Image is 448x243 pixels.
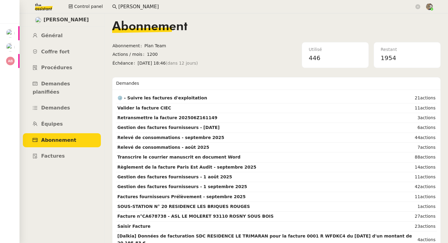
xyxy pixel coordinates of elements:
span: Équipes [41,121,63,127]
img: svg [6,57,15,65]
img: users%2FHIWaaSoTa5U8ssS5t403NQMyZZE3%2Favatar%2Fa4be050e-05fa-4f28-bbe7-e7e8e4788720 [35,17,42,23]
td: 21 [414,93,437,103]
td: 44 [414,133,437,143]
button: Control panel [65,2,106,11]
span: [PERSON_NAME] [44,16,89,24]
strong: Transcrire le courrier manuscrit en document Word [117,155,240,159]
span: Demandes planifiées [33,81,70,95]
span: [DATE] 18:46 [138,60,268,67]
td: 42 [414,182,437,192]
a: Abonnement [23,133,101,148]
span: actions [420,115,436,120]
td: 14 [414,163,437,172]
td: 23 [414,222,437,231]
input: Rechercher [118,3,414,11]
strong: Règlement de la facture Paris Est Audit - septembre 2025 [117,165,256,170]
strong: Gestion des factures fournisseurs - [DATE] [117,125,220,130]
strong: Saisir Facture [117,224,151,229]
div: Utilisé [309,46,362,53]
strong: Relevé de consommations - août 2025 [117,145,209,150]
span: Général [41,33,62,38]
span: Plan Team [144,42,268,49]
span: Procédures [41,65,72,70]
td: 3 [414,113,437,123]
span: actions [420,125,436,130]
td: 6 [414,123,437,133]
span: actions [420,194,436,199]
strong: Factures fournisseurs Prélèvement - septembre 2025 [117,194,246,199]
span: Actions / mois [112,51,147,58]
td: 1 [414,202,437,212]
td: 7 [414,143,437,152]
div: Demandes [116,77,437,90]
div: Restant [381,46,434,53]
span: Control panel [74,3,103,10]
strong: Retransmettre la facture 202506Z161149 [117,115,217,120]
a: Demandes planifiées [23,77,101,99]
span: Coffre fort [41,49,70,55]
span: Abonnement [112,42,144,49]
span: actions [420,204,436,209]
span: actions [420,135,436,140]
span: 446 [309,54,320,62]
span: actions [420,145,436,150]
span: actions [420,105,436,110]
a: Général [23,29,101,43]
span: actions [420,155,436,159]
span: actions [420,174,436,179]
span: Abonnement [112,21,187,33]
span: actions [420,184,436,189]
span: Abonnement [41,137,76,143]
strong: Facture n°CA678738 - ASL LE MOLERET 93110 ROSNY SOUS BOIS [117,214,274,219]
span: 1954 [381,54,396,62]
span: Factures [41,153,65,159]
a: Demandes [23,101,101,115]
span: 1200 [147,51,268,58]
span: actions [420,214,436,219]
td: 11 [414,172,437,182]
td: 11 [414,192,437,202]
strong: Valider la facture CIEC [117,105,171,110]
a: Procédures [23,61,101,75]
td: 88 [414,152,437,162]
span: Demandes [41,105,70,111]
span: Échéance [112,60,138,67]
span: actions [420,224,436,229]
a: Équipes [23,117,101,131]
strong: Gestion des factures fournisseurs - 1 août 2025 [117,174,232,179]
strong: Relevé de consommations - septembre 2025 [117,135,224,140]
td: 11 [414,103,437,113]
span: actions [420,165,436,170]
img: users%2FAXgjBsdPtrYuxuZvIJjRexEdqnq2%2Favatar%2F1599931753966.jpeg [6,43,15,52]
img: 388bd129-7e3b-4cb1-84b4-92a3d763e9b7 [426,3,433,10]
img: users%2FHIWaaSoTa5U8ssS5t403NQMyZZE3%2Favatar%2Fa4be050e-05fa-4f28-bbe7-e7e8e4788720 [6,29,15,38]
span: (dans 12 jours) [166,60,198,67]
a: Coffre fort [23,45,101,59]
strong: SOUS-STATION N° 20 RESIDENCE LES BRIQUES ROUGES [117,204,250,209]
strong: ⚙️ - Suivre les factures d'exploitation [117,95,207,100]
td: 27 [414,212,437,221]
span: actions [420,237,436,242]
strong: Gestion des factures fournisseurs - 1 septembre 2025 [117,184,247,189]
span: actions [420,95,436,100]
